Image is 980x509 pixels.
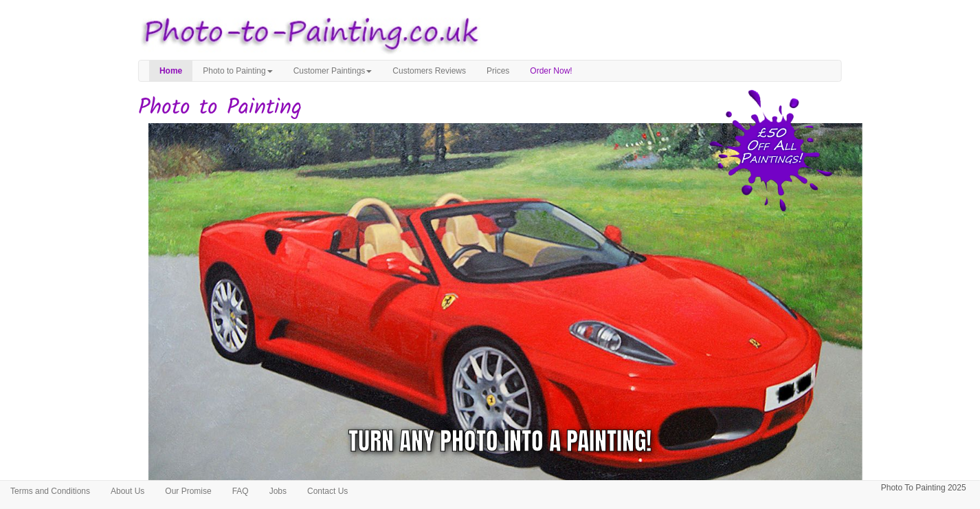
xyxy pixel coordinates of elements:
a: Customer Paintings [283,61,383,81]
a: Photo to Painting [192,61,282,81]
p: Photo To Painting 2025 [881,481,966,495]
a: Jobs [259,481,297,501]
a: FAQ [222,481,259,501]
div: Turn any photo into a painting! [349,424,652,459]
a: Order Now! [520,61,583,81]
a: Contact Us [297,481,358,501]
a: Home [149,61,192,81]
img: 50 pound price drop [709,89,833,212]
h1: Photo to Painting [138,96,842,120]
a: Our Promise [155,481,221,501]
img: Photo to Painting [131,7,483,60]
a: Customers Reviews [382,61,476,81]
a: Prices [476,61,520,81]
a: About Us [100,481,155,501]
